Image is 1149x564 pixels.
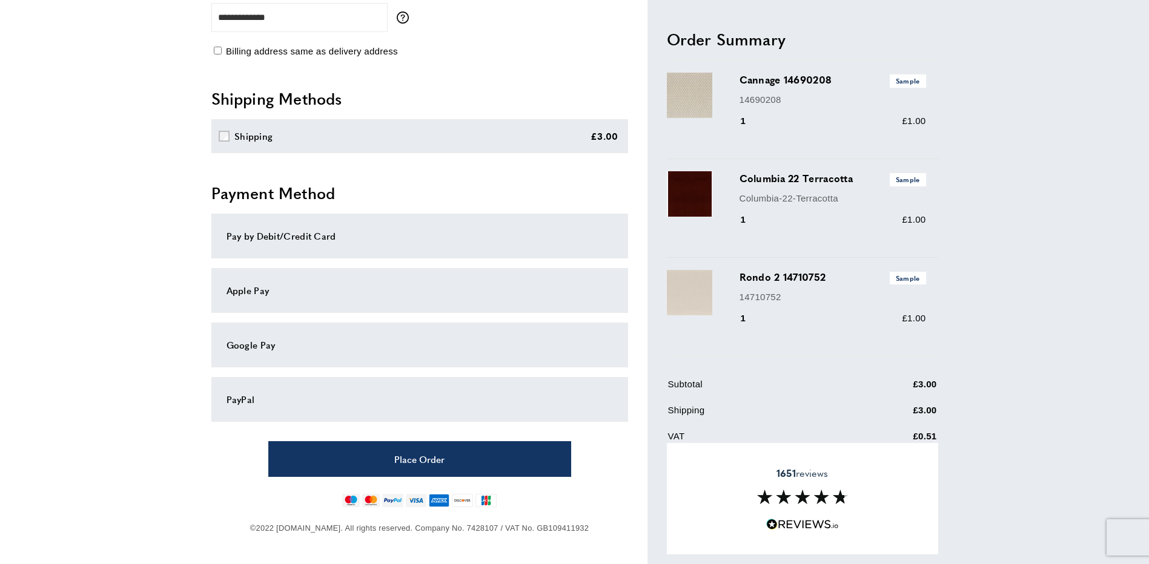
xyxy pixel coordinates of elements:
button: More information [397,11,415,24]
td: VAT [668,429,852,453]
div: £3.00 [591,129,618,143]
input: Billing address same as delivery address [214,47,222,54]
img: paypal [382,494,403,507]
div: Pay by Debit/Credit Card [227,229,613,243]
td: £3.00 [853,403,937,427]
span: £1.00 [902,116,925,126]
div: 1 [740,212,763,227]
span: £1.00 [902,214,925,225]
img: jcb [475,494,497,507]
strong: 1651 [776,466,796,480]
span: ©2022 [DOMAIN_NAME]. All rights reserved. Company No. 7428107 / VAT No. GB109411932 [250,523,589,533]
img: Reviews.io 5 stars [766,519,839,530]
img: Columbia 22 Terracotta [667,171,712,217]
td: £0.51 [853,429,937,453]
div: PayPal [227,392,613,407]
span: Sample [890,74,926,87]
div: Google Pay [227,338,613,352]
img: maestro [342,494,360,507]
div: 1 [740,114,763,128]
td: Shipping [668,403,852,427]
td: Subtotal [668,377,852,401]
span: reviews [776,467,828,479]
img: mastercard [362,494,380,507]
img: american-express [429,494,450,507]
span: Sample [890,272,926,284]
button: Place Order [268,441,571,477]
p: 14690208 [740,93,926,107]
div: Apple Pay [227,283,613,298]
img: Reviews section [757,490,848,504]
h3: Rondo 2 14710752 [740,270,926,284]
span: Sample [890,173,926,186]
img: discover [452,494,473,507]
span: Billing address same as delivery address [226,46,398,56]
p: Columbia-22-Terracotta [740,191,926,206]
span: £1.00 [902,313,925,323]
img: visa [406,494,426,507]
h3: Columbia 22 Terracotta [740,171,926,186]
h2: Payment Method [211,182,628,204]
p: 14710752 [740,290,926,304]
h2: Shipping Methods [211,88,628,110]
h3: Cannage 14690208 [740,73,926,87]
td: £3.00 [853,377,937,401]
h2: Order Summary [667,28,938,50]
div: 1 [740,311,763,326]
img: Rondo 2 14710752 [667,270,712,315]
div: Shipping [234,129,273,143]
img: Cannage 14690208 [667,73,712,118]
